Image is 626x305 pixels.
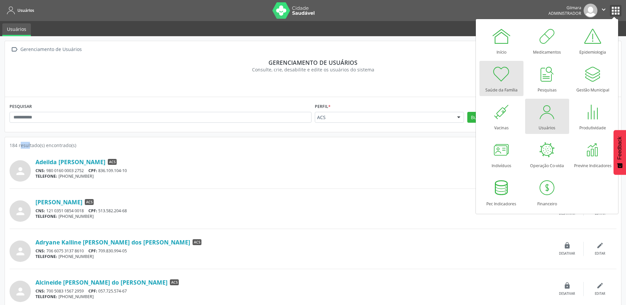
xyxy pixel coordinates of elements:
a: Pesquisas [525,61,569,96]
span: ACS [85,199,94,205]
a: Operação Co-vida [525,137,569,172]
span: CNS: [35,288,45,294]
a: Previne Indicadores [571,137,615,172]
span: ACS [193,239,201,245]
button: Buscar [467,112,490,123]
span: CNS: [35,208,45,214]
div: 121 0351 0854 0018 513.582.204-68 [35,208,551,214]
span: CNS: [35,248,45,254]
a: Início [479,23,523,58]
span: CPF: [88,288,97,294]
i: lock [564,242,571,249]
span: ACS [170,279,179,285]
div: Gilmara [548,5,581,11]
a: Medicamentos [525,23,569,58]
button: Feedback - Mostrar pesquisa [614,130,626,175]
i:  [600,6,607,13]
a: [PERSON_NAME] [35,198,82,206]
a: Vacinas [479,99,523,134]
i: person [14,205,26,217]
i: person [14,165,26,177]
button: apps [610,5,621,16]
a: Financeiro [525,175,569,210]
i:  [10,45,19,54]
span: Administrador [548,11,581,16]
div: Gerenciamento de Usuários [19,45,83,54]
div: Editar [595,292,605,296]
a: Indivíduos [479,137,523,172]
div: Consulte, crie, desabilite e edite os usuários do sistema [14,66,612,73]
span: Usuários [17,8,34,13]
span: CPF: [88,168,97,173]
div: Gerenciamento de usuários [14,59,612,66]
a: Epidemiologia [571,23,615,58]
a: Saúde da Família [479,61,523,96]
a: Usuários [5,5,34,16]
a: Pec Indicadores [479,175,523,210]
div: Desativar [559,292,575,296]
span: TELEFONE: [35,254,57,259]
a: Usuários [525,99,569,134]
div: [PHONE_NUMBER] [35,294,551,299]
div: 700 5083 1567 2959 057.725.574-67 [35,288,551,294]
i: edit [596,282,604,289]
a: Adryane Kalline [PERSON_NAME] dos [PERSON_NAME] [35,239,190,246]
div: 980 0160 0003 2752 836.109.104-10 [35,168,551,173]
span: Feedback [617,137,623,160]
div: [PHONE_NUMBER] [35,214,551,219]
span: CNS: [35,168,45,173]
a:  Gerenciamento de Usuários [10,45,83,54]
span: CPF: [88,248,97,254]
span: TELEFONE: [35,214,57,219]
span: ACS [317,114,451,121]
a: Gestão Municipal [571,61,615,96]
a: Produtividade [571,99,615,134]
div: [PHONE_NUMBER] [35,173,551,179]
span: CPF: [88,208,97,214]
span: TELEFONE: [35,294,57,299]
i: lock [564,282,571,289]
label: PESQUISAR [10,102,32,112]
a: Usuários [2,23,31,36]
span: TELEFONE: [35,173,57,179]
button:  [597,4,610,17]
img: img [584,4,597,17]
label: Perfil [315,102,331,112]
div: Editar [595,251,605,256]
a: Adeilda [PERSON_NAME] [35,158,105,165]
div: Desativar [559,251,575,256]
i: edit [596,242,604,249]
span: ACS [108,159,117,165]
div: 706 6075 3137 8610 709.830.994-05 [35,248,551,254]
div: 184 resultado(s) encontrado(s) [10,142,616,149]
a: Alcineide [PERSON_NAME] do [PERSON_NAME] [35,279,168,286]
div: [PHONE_NUMBER] [35,254,551,259]
i: person [14,245,26,257]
